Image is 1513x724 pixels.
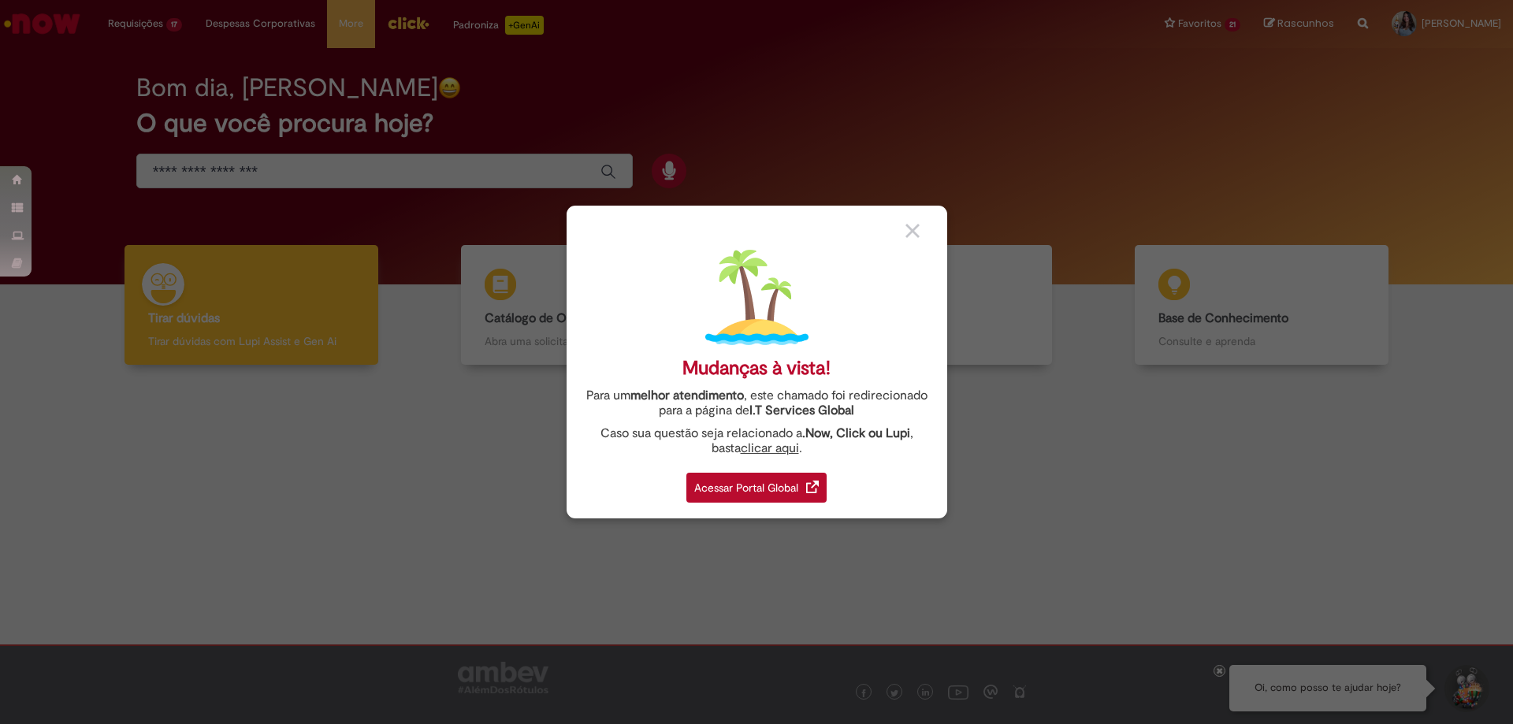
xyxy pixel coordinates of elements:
strong: .Now, Click ou Lupi [802,425,910,441]
a: Acessar Portal Global [686,464,827,503]
div: Para um , este chamado foi redirecionado para a página de [578,388,935,418]
div: Acessar Portal Global [686,473,827,503]
strong: melhor atendimento [630,388,744,403]
div: Caso sua questão seja relacionado a , basta . [578,426,935,456]
div: Mudanças à vista! [682,357,831,380]
img: island.png [705,246,809,349]
img: redirect_link.png [806,481,819,493]
a: I.T Services Global [749,394,854,418]
a: clicar aqui [741,432,799,456]
img: close_button_grey.png [905,224,920,238]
